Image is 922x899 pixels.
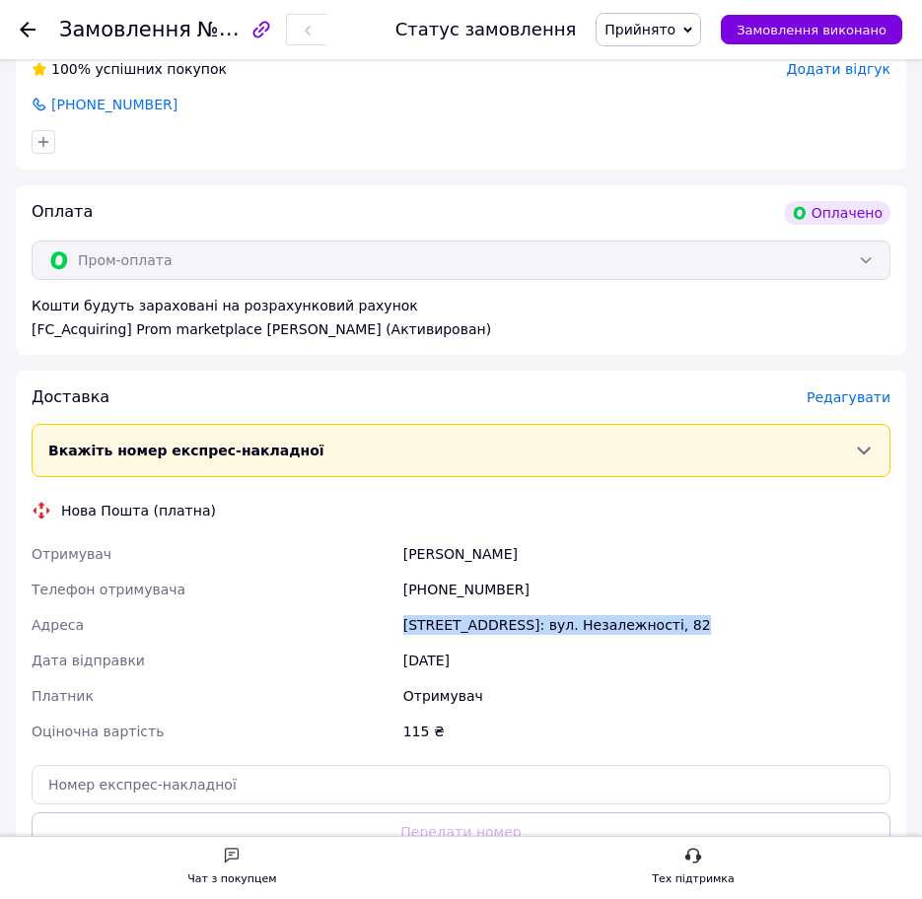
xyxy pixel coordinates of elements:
[49,95,179,114] span: [PHONE_NUMBER]
[32,387,109,406] span: Доставка
[32,765,890,804] input: Номер експрес-накладної
[48,443,324,458] span: Вкажіть номер експрес-накладної
[32,296,890,339] div: Кошти будуть зараховані на розрахунковий рахунок
[807,389,890,405] span: Редагувати
[32,653,145,668] span: Дата відправки
[784,201,890,225] div: Оплачено
[399,572,894,607] div: [PHONE_NUMBER]
[399,607,894,643] div: [STREET_ADDRESS]: вул. Незалежності, 82
[32,688,94,704] span: Платник
[395,20,577,39] div: Статус замовлення
[32,319,890,339] div: [FC_Acquiring] Prom marketplace [PERSON_NAME] (Активирован)
[32,582,185,597] span: Телефон отримувача
[32,617,84,633] span: Адреса
[787,61,890,77] span: Додати відгук
[197,17,337,41] span: №366306430
[32,724,164,739] span: Оціночна вартість
[604,22,675,37] span: Прийнято
[399,643,894,678] div: [DATE]
[187,869,276,889] div: Чат з покупцем
[32,59,227,79] div: успішних покупок
[32,202,93,221] span: Оплата
[32,546,111,562] span: Отримувач
[30,95,179,114] a: [PHONE_NUMBER]
[721,15,902,44] button: Замовлення виконано
[399,536,894,572] div: [PERSON_NAME]
[51,61,91,77] span: 100%
[20,20,35,39] div: Повернутися назад
[399,714,894,749] div: 115 ₴
[399,678,894,714] div: Отримувач
[652,869,735,889] div: Тех підтримка
[56,501,221,520] div: Нова Пошта (платна)
[737,23,887,37] span: Замовлення виконано
[59,18,191,41] span: Замовлення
